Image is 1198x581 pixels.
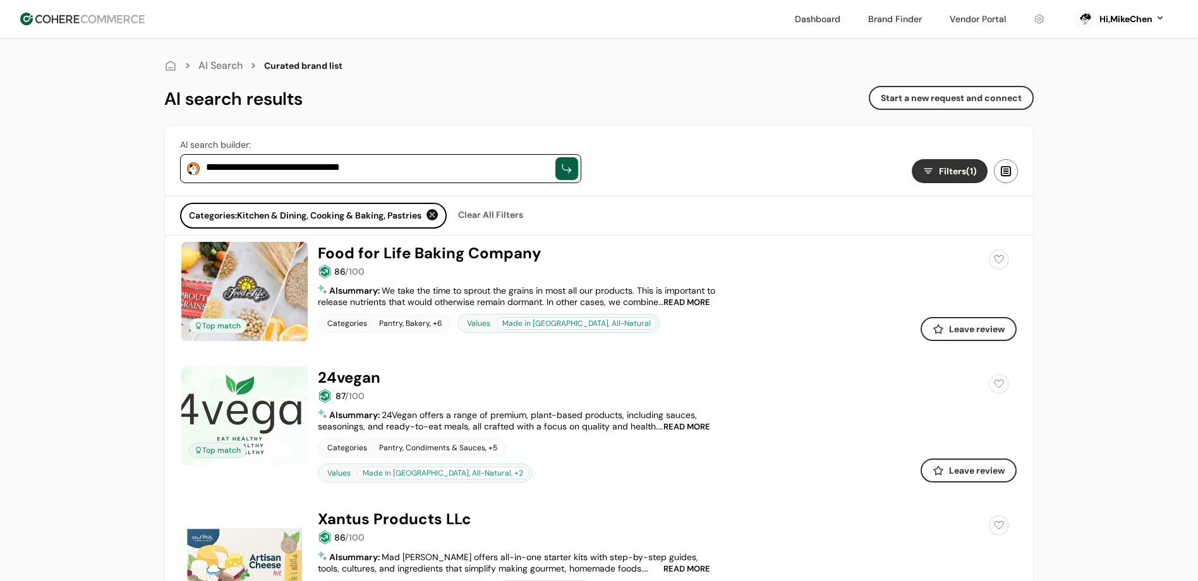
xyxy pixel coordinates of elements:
[198,58,243,73] div: AI Search
[986,247,1012,272] button: add to favorite
[663,422,710,431] span: READ MORE
[663,565,710,573] span: READ MORE
[1099,13,1165,26] button: Hi,MikeChen
[338,409,378,421] span: summary
[986,371,1012,397] button: add to favorite
[329,551,382,563] span: AI :
[939,165,977,178] span: Filters (1)
[338,285,378,296] span: summary
[452,203,529,227] div: Clear All Filters
[189,209,421,222] span: Categories: Kitchen & Dining, Cooking & Baking, Pastries
[986,513,1012,538] button: add to favorite
[264,59,342,73] div: Curated brand list
[1075,9,1094,28] svg: 0 percent
[338,551,378,563] span: summary
[20,13,145,25] img: Cohere Logo
[1099,13,1153,26] div: Hi, MikeChen
[329,285,382,296] span: AI :
[164,86,303,112] div: AI search results
[912,159,988,183] button: Filters(1)
[318,285,715,342] span: We take the time to sprout the grains in most all our products. This is important to release nutr...
[180,138,581,152] div: AI search builder:
[663,298,710,306] span: READ MORE
[869,86,1034,110] button: Start a new request and connect
[318,409,713,466] span: 24Vegan offers a range of premium, plant-based products, including sauces, seasonings, and ready-...
[329,409,382,421] span: AI :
